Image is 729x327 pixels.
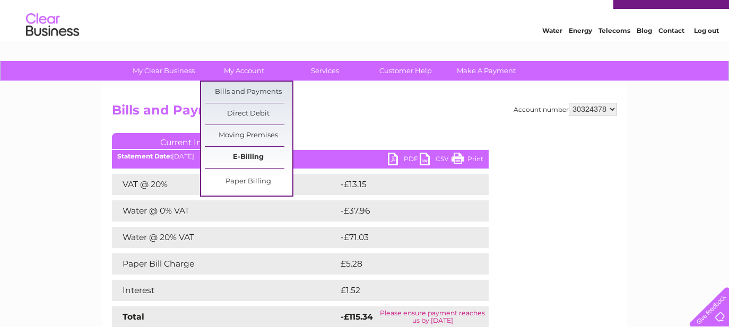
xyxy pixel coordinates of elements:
[694,45,719,53] a: Log out
[112,280,338,301] td: Interest
[205,103,292,125] a: Direct Debit
[637,45,652,53] a: Blog
[205,82,292,103] a: Bills and Payments
[112,253,338,275] td: Paper Bill Charge
[542,45,562,53] a: Water
[117,152,172,160] b: Statement Date:
[112,153,489,160] div: [DATE]
[201,61,288,81] a: My Account
[338,280,462,301] td: £1.52
[281,61,369,81] a: Services
[569,45,592,53] a: Energy
[362,61,449,81] a: Customer Help
[658,45,684,53] a: Contact
[420,153,452,168] a: CSV
[338,174,467,195] td: -£13.15
[25,28,80,60] img: logo.png
[442,61,530,81] a: Make A Payment
[112,227,338,248] td: Water @ 20% VAT
[120,61,207,81] a: My Clear Business
[341,312,373,322] strong: -£115.34
[514,103,617,116] div: Account number
[115,6,616,51] div: Clear Business is a trading name of Verastar Limited (registered in [GEOGRAPHIC_DATA] No. 3667643...
[338,200,469,222] td: -£37.96
[388,153,420,168] a: PDF
[452,153,483,168] a: Print
[123,312,144,322] strong: Total
[338,253,464,275] td: £5.28
[205,125,292,146] a: Moving Premises
[529,5,602,19] a: 0333 014 3131
[338,227,468,248] td: -£71.03
[112,174,338,195] td: VAT @ 20%
[112,200,338,222] td: Water @ 0% VAT
[205,147,292,168] a: E-Billing
[598,45,630,53] a: Telecoms
[112,133,271,149] a: Current Invoice
[205,171,292,192] a: Paper Billing
[112,103,617,123] h2: Bills and Payments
